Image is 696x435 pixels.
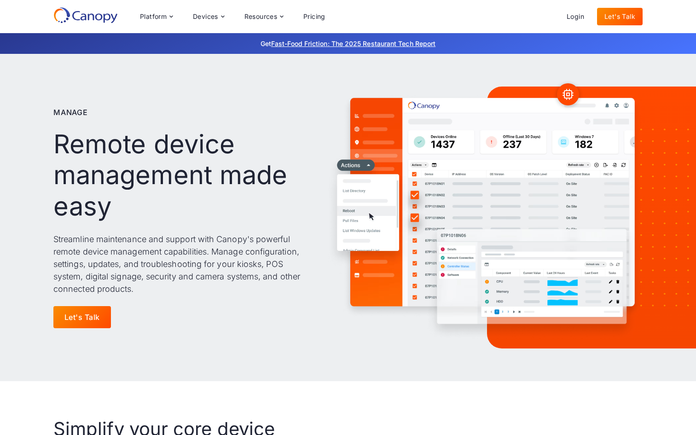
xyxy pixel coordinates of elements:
[244,13,278,20] div: Resources
[193,13,218,20] div: Devices
[140,13,167,20] div: Platform
[296,8,333,25] a: Pricing
[559,8,592,25] a: Login
[133,7,180,26] div: Platform
[53,306,111,328] a: Let's Talk
[186,7,232,26] div: Devices
[597,8,643,25] a: Let's Talk
[53,233,307,295] p: Streamline maintenance and support with Canopy's powerful remote device management capabilities. ...
[122,39,574,48] p: Get
[53,129,307,222] h1: Remote device management made easy
[271,40,435,47] a: Fast-Food Friction: The 2025 Restaurant Tech Report
[53,107,88,118] p: Manage
[237,7,290,26] div: Resources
